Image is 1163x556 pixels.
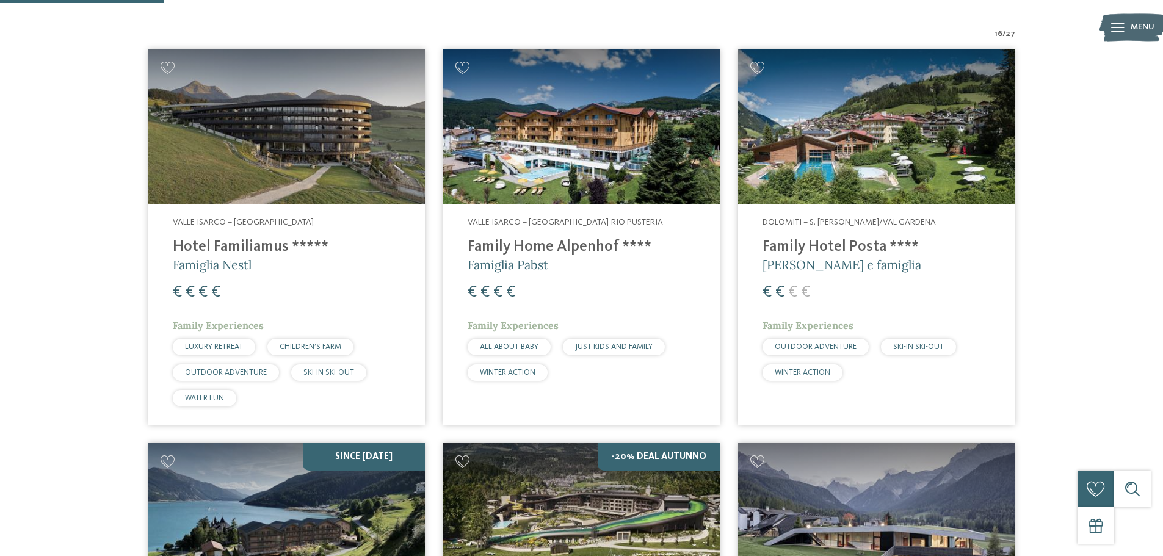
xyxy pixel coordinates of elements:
span: € [763,284,772,300]
span: € [198,284,208,300]
span: 27 [1006,28,1015,40]
a: Cercate un hotel per famiglie? Qui troverete solo i migliori! Dolomiti – S. [PERSON_NAME]/Val Gar... [738,49,1015,425]
span: 16 [995,28,1002,40]
img: Family Home Alpenhof **** [443,49,720,205]
span: CHILDREN’S FARM [280,343,341,351]
span: WATER FUN [185,394,224,402]
span: OUTDOOR ADVENTURE [185,369,267,377]
span: LUXURY RETREAT [185,343,243,351]
span: € [480,284,490,300]
span: OUTDOOR ADVENTURE [775,343,857,351]
span: Valle Isarco – [GEOGRAPHIC_DATA] [173,218,314,226]
span: € [468,284,477,300]
span: / [1002,28,1006,40]
span: € [775,284,784,300]
img: Cercate un hotel per famiglie? Qui troverete solo i migliori! [148,49,425,205]
span: WINTER ACTION [480,369,535,377]
img: Cercate un hotel per famiglie? Qui troverete solo i migliori! [738,49,1015,205]
span: Valle Isarco – [GEOGRAPHIC_DATA]-Rio Pusteria [468,218,663,226]
span: € [788,284,797,300]
span: SKI-IN SKI-OUT [893,343,944,351]
span: WINTER ACTION [775,369,830,377]
span: JUST KIDS AND FAMILY [575,343,653,351]
span: € [173,284,182,300]
span: € [211,284,220,300]
span: Famiglia Pabst [468,257,548,272]
span: € [801,284,810,300]
span: Family Experiences [173,319,264,331]
span: € [493,284,502,300]
span: SKI-IN SKI-OUT [303,369,354,377]
a: Cercate un hotel per famiglie? Qui troverete solo i migliori! Valle Isarco – [GEOGRAPHIC_DATA] Ho... [148,49,425,425]
span: [PERSON_NAME] e famiglia [763,257,921,272]
a: Cercate un hotel per famiglie? Qui troverete solo i migliori! Valle Isarco – [GEOGRAPHIC_DATA]-Ri... [443,49,720,425]
span: Dolomiti – S. [PERSON_NAME]/Val Gardena [763,218,936,226]
span: Famiglia Nestl [173,257,252,272]
span: € [506,284,515,300]
span: ALL ABOUT BABY [480,343,538,351]
h4: Family Home Alpenhof **** [468,238,695,256]
h4: Family Hotel Posta **** [763,238,990,256]
span: Family Experiences [763,319,853,331]
span: Family Experiences [468,319,559,331]
span: € [186,284,195,300]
